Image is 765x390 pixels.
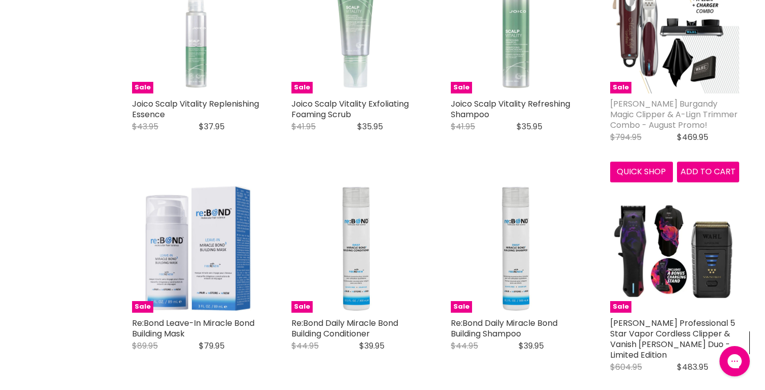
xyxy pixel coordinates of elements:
[677,131,708,143] span: $469.95
[451,301,472,313] span: Sale
[199,340,225,352] span: $79.95
[451,82,472,93] span: Sale
[291,340,319,352] span: $44.95
[451,184,580,313] a: Re:Bond Daily Miracle Bond Building Shampoo Sale
[451,121,475,132] span: $41.95
[610,131,642,143] span: $794.95
[132,317,254,339] a: Re:Bond Leave-In Miracle Bond Building Mask
[291,98,409,120] a: Joico Scalp Vitality Exfoliating Foaming Scrub
[132,82,153,93] span: Sale
[451,98,570,120] a: Joico Scalp Vitality Refreshing Shampoo
[132,184,261,313] img: Re:Bond Leave-In Miracle Bond Building Mask
[291,82,313,93] span: Sale
[451,184,580,313] img: Re:Bond Daily Miracle Bond Building Shampoo
[677,162,740,182] button: Add to cart
[610,162,673,182] button: Quick shop
[517,121,542,132] span: $35.95
[451,317,558,339] a: Re:Bond Daily Miracle Bond Building Shampoo
[610,361,642,373] span: $604.95
[519,340,544,352] span: $39.95
[610,184,739,313] a: Wahl Professional 5 Star Vapor Cordless Clipper & Vanish Shaver Duo - Limited Edition Sale
[291,317,398,339] a: Re:Bond Daily Miracle Bond Building Conditioner
[291,301,313,313] span: Sale
[132,184,261,313] a: Re:Bond Leave-In Miracle Bond Building Mask Sale
[451,340,478,352] span: $44.95
[132,340,158,352] span: $89.95
[291,184,420,313] a: Re:Bond Daily Miracle Bond Building Conditioner Sale
[132,98,259,120] a: Joico Scalp Vitality Replenishing Essence
[610,301,631,313] span: Sale
[610,98,738,131] a: [PERSON_NAME] Burgandy Magic Clipper & A-Lign Trimmer Combo - August Promo!
[132,121,158,132] span: $43.95
[291,121,316,132] span: $41.95
[359,340,385,352] span: $39.95
[677,361,708,373] span: $483.95
[681,166,736,177] span: Add to cart
[199,121,225,132] span: $37.95
[714,343,755,380] iframe: Gorgias live chat messenger
[610,317,735,361] a: [PERSON_NAME] Professional 5 Star Vapor Cordless Clipper & Vanish [PERSON_NAME] Duo - Limited Edi...
[610,184,739,313] img: Wahl Professional 5 Star Vapor Cordless Clipper & Vanish Shaver Duo - Limited Edition
[132,301,153,313] span: Sale
[610,82,631,93] span: Sale
[357,121,383,132] span: $35.95
[291,184,420,313] img: Re:Bond Daily Miracle Bond Building Conditioner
